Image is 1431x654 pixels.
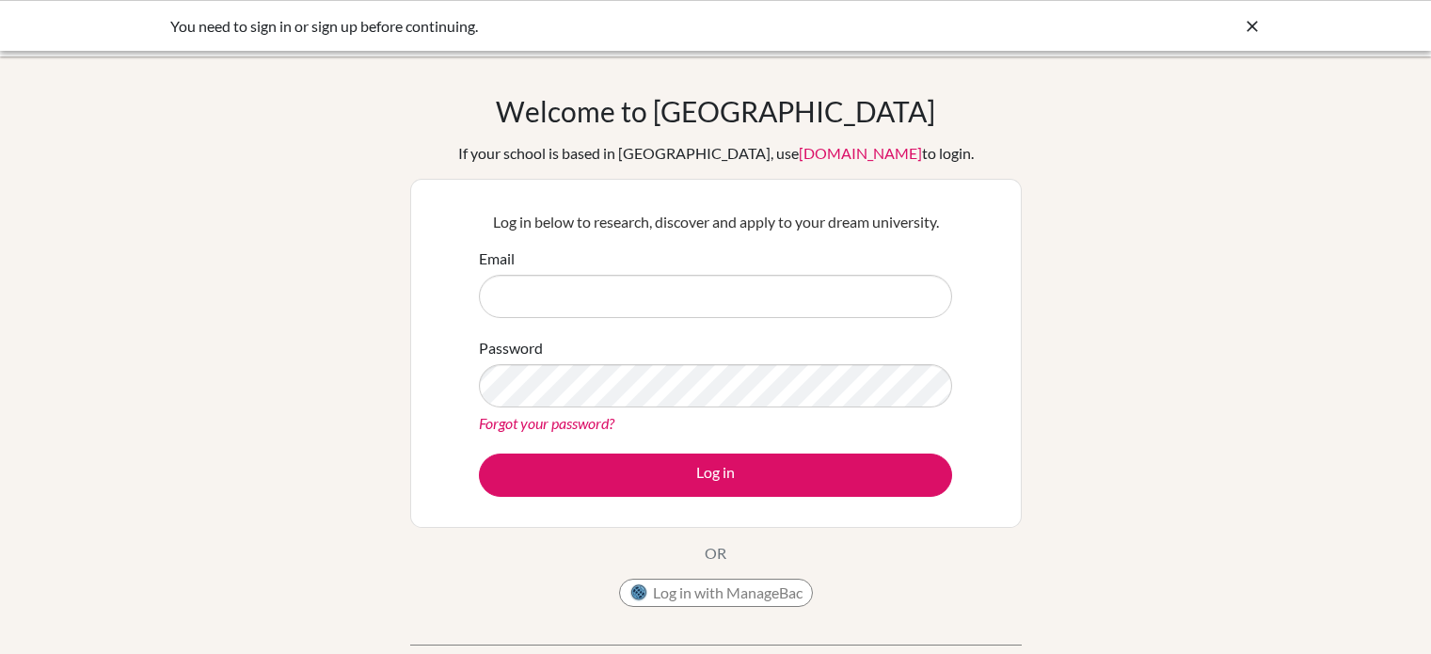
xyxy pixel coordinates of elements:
[458,142,974,165] div: If your school is based in [GEOGRAPHIC_DATA], use to login.
[479,454,952,497] button: Log in
[799,144,922,162] a: [DOMAIN_NAME]
[479,211,952,233] p: Log in below to research, discover and apply to your dream university.
[170,15,979,38] div: You need to sign in or sign up before continuing.
[479,247,515,270] label: Email
[705,542,726,565] p: OR
[496,94,935,128] h1: Welcome to [GEOGRAPHIC_DATA]
[479,337,543,359] label: Password
[619,579,813,607] button: Log in with ManageBac
[479,414,614,432] a: Forgot your password?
